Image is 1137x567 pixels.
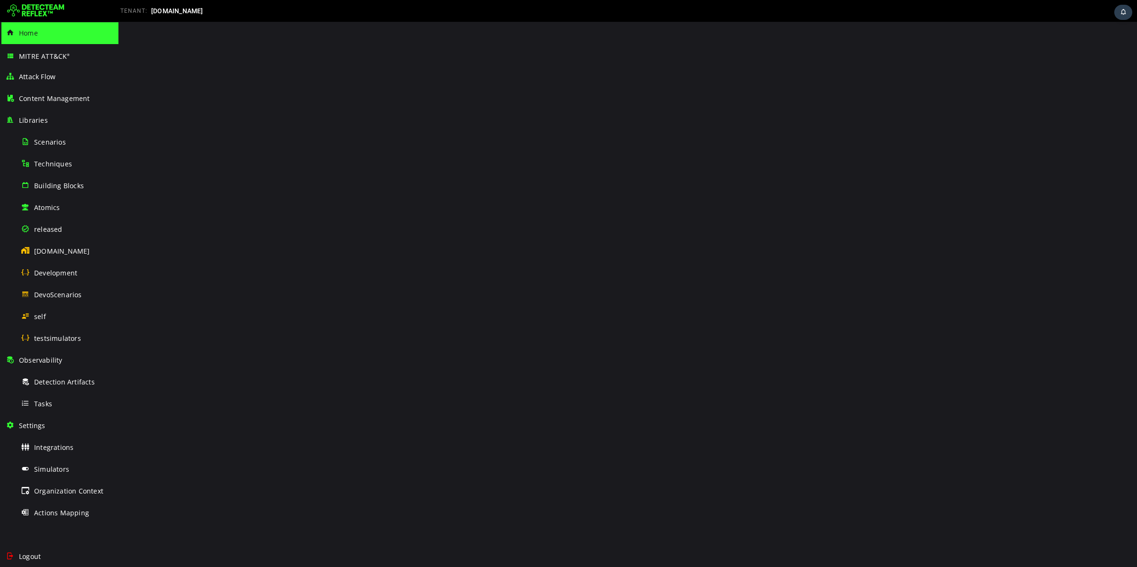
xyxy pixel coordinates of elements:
[34,443,73,452] span: Integrations
[34,290,82,299] span: DevoScenarios
[34,137,66,146] span: Scenarios
[34,465,69,474] span: Simulators
[7,3,64,18] img: Detecteam logo
[34,268,77,277] span: Development
[34,334,81,343] span: testsimulators
[34,508,89,517] span: Actions Mapping
[19,421,45,430] span: Settings
[19,28,38,37] span: Home
[19,72,55,81] span: Attack Flow
[67,53,70,57] sup: ®
[19,94,90,103] span: Content Management
[1114,5,1132,20] div: Task Notifications
[34,225,63,234] span: released
[19,356,63,365] span: Observability
[34,159,72,168] span: Techniques
[34,181,84,190] span: Building Blocks
[19,552,41,561] span: Logout
[19,116,48,125] span: Libraries
[19,52,70,61] span: MITRE ATT&CK
[34,377,95,386] span: Detection Artifacts
[34,486,103,495] span: Organization Context
[151,7,203,15] span: [DOMAIN_NAME]
[34,312,46,321] span: self
[120,8,147,14] span: TENANT:
[34,399,52,408] span: Tasks
[34,247,90,256] span: [DOMAIN_NAME]
[34,203,60,212] span: Atomics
